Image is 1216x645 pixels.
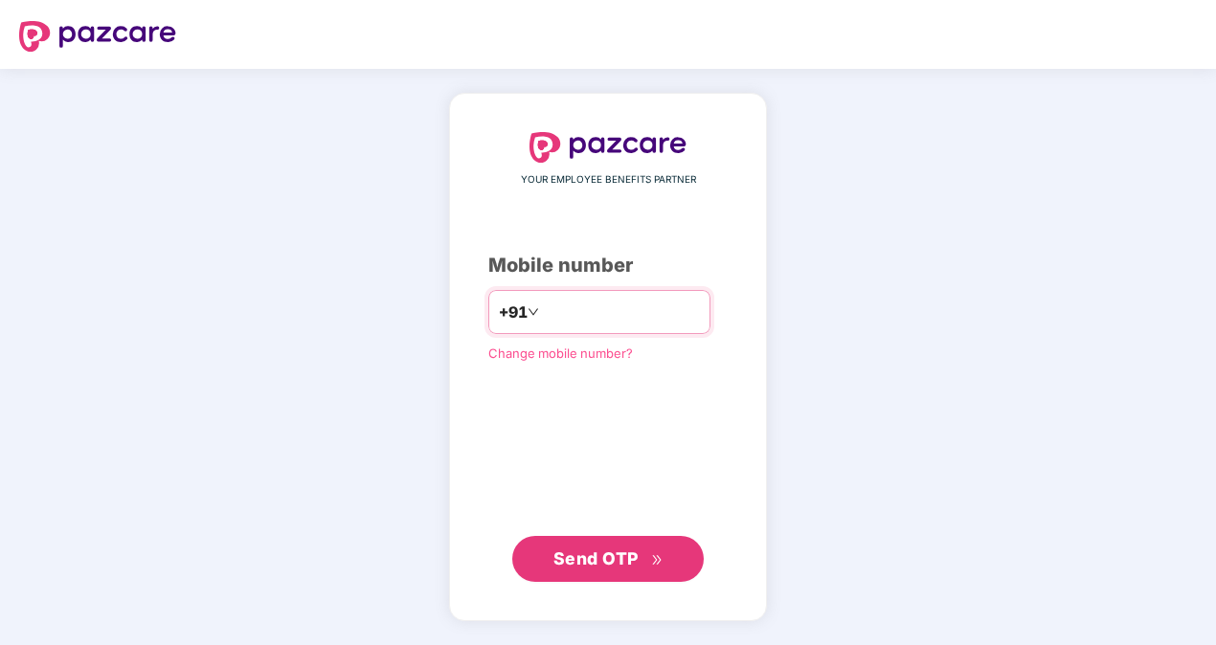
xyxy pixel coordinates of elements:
div: Mobile number [488,251,728,280]
span: YOUR EMPLOYEE BENEFITS PARTNER [521,172,696,188]
button: Send OTPdouble-right [512,536,704,582]
img: logo [529,132,687,163]
span: Send OTP [553,548,639,568]
span: down [528,306,539,318]
a: Change mobile number? [488,345,633,361]
span: +91 [499,300,528,324]
img: logo [19,21,176,52]
span: double-right [651,554,664,567]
